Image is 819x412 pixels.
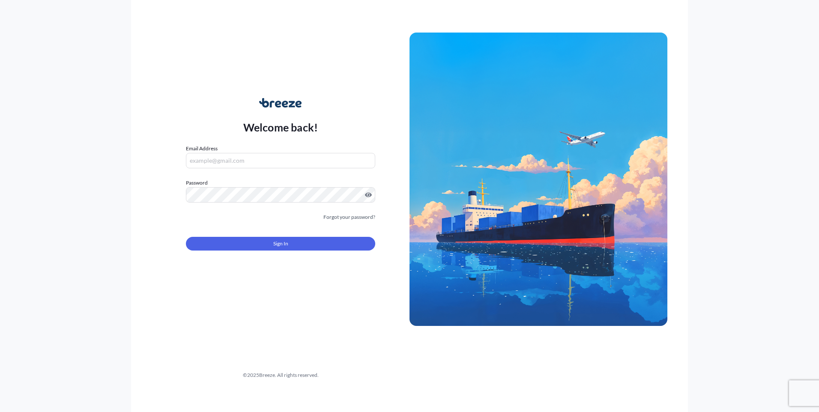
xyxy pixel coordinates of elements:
[323,213,375,221] a: Forgot your password?
[365,191,372,198] button: Show password
[273,239,288,248] span: Sign In
[186,179,375,187] label: Password
[243,120,318,134] p: Welcome back!
[186,144,218,153] label: Email Address
[186,237,375,251] button: Sign In
[409,33,667,325] img: Ship illustration
[186,153,375,168] input: example@gmail.com
[152,371,409,379] div: © 2025 Breeze. All rights reserved.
